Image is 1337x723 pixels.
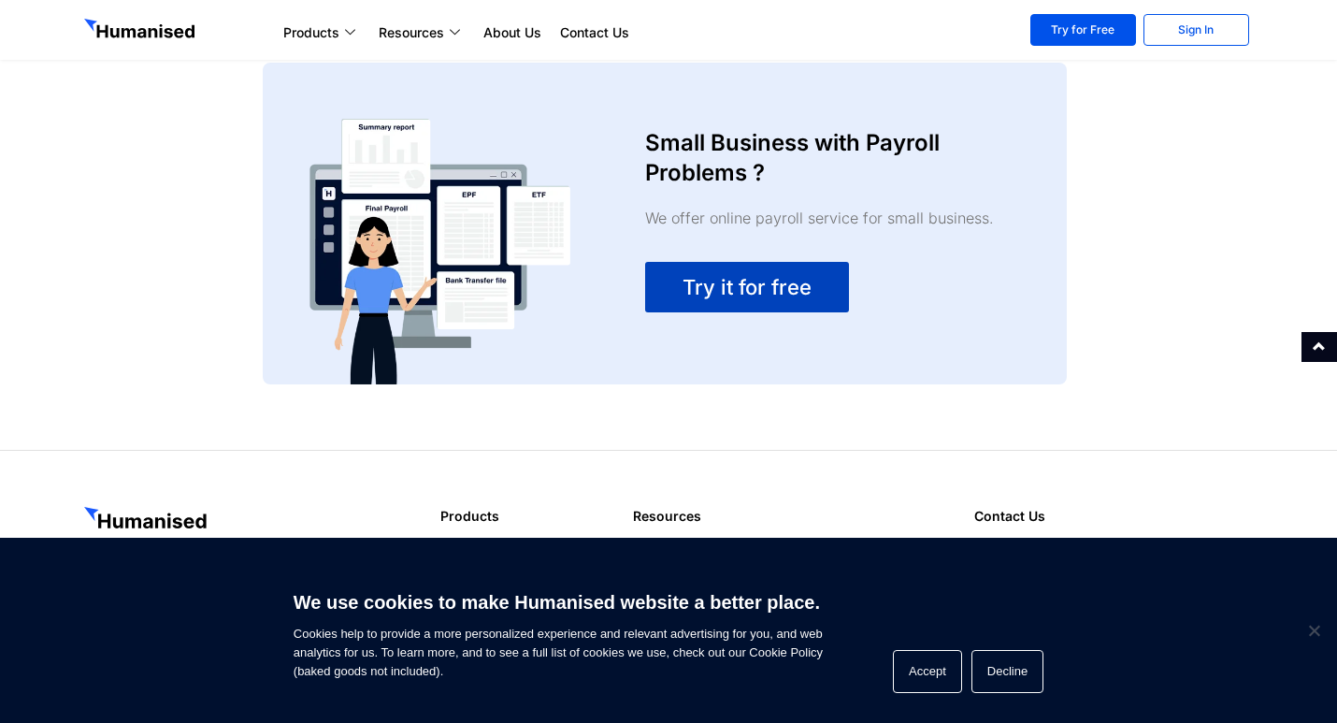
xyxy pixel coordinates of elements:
img: GetHumanised Logo [84,19,198,43]
img: GetHumanised Logo [84,507,210,533]
button: Accept [893,650,962,693]
span: Try it for free [683,276,812,298]
a: Contact Us [551,22,639,44]
a: Try for Free [1030,14,1136,46]
h4: Products [440,507,614,526]
div: We offer online payroll service for small business. [645,207,1011,229]
h4: Resources [633,507,956,526]
h3: Small Business with Payroll Problems ? [645,128,1011,188]
a: Resources [369,22,474,44]
h4: Contact Us [974,507,1253,526]
a: Try it for free [645,262,849,312]
span: Decline [1304,621,1323,640]
span: Cookies help to provide a more personalized experience and relevant advertising for you, and web ... [294,580,823,681]
a: Products [274,22,369,44]
a: Sign In [1143,14,1249,46]
h6: We use cookies to make Humanised website a better place. [294,589,823,615]
a: About Us [474,22,551,44]
button: Decline [971,650,1043,693]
